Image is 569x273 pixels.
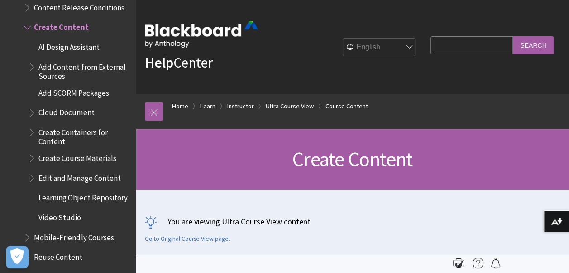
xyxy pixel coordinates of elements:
select: Site Language Selector [343,39,416,57]
img: More help [473,258,483,268]
span: Create Course Materials [38,151,116,163]
span: Edit and Manage Content [38,171,120,183]
input: Search [513,36,554,54]
span: Add Content from External Sources [38,59,129,81]
span: Mobile-Friendly Courses [34,230,114,242]
span: Add SCORM Packages [38,85,109,97]
a: Home [172,101,188,112]
a: HelpCenter [145,54,213,72]
a: Ultra Course View [266,101,314,112]
span: Video Studio [38,210,81,222]
span: Reuse Content [34,250,82,262]
button: Open Preferences [6,246,29,268]
a: Instructor [227,101,254,112]
span: Cloud Document [38,105,94,117]
img: Blackboard by Anthology [145,21,258,48]
span: Learning Object Repository [38,190,127,203]
span: Create Content [292,146,412,171]
span: AI Design Assistant [38,39,99,52]
strong: Help [145,54,173,72]
a: Learn [200,101,215,112]
img: Print [453,258,464,268]
a: Go to Original Course View page. [145,235,230,243]
img: Follow this page [490,258,501,268]
a: Course Content [325,101,368,112]
span: Create Content [34,20,88,32]
span: Create Containers for Content [38,125,129,146]
p: You are viewing Ultra Course View content [145,216,560,227]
